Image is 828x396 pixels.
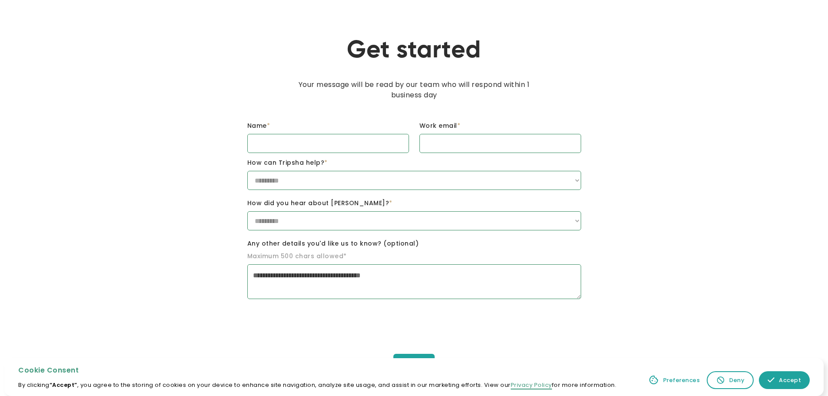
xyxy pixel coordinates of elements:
[347,37,481,66] h1: Get started
[663,376,700,384] div: Preferences
[647,371,702,389] a: Preferences
[247,121,409,130] label: Name
[779,376,801,384] div: Accept
[247,158,581,167] label: How can Tripsha help?
[768,376,775,383] img: allow icon
[297,80,531,100] p: Your message will be read by our team who will respond within 1 business day
[18,381,616,389] p: By clicking , you agree to the storing of cookies on your device to enhance site navigation, anal...
[247,121,581,376] form: Get Started Form
[50,381,77,389] strong: “Accept”
[419,121,581,130] label: Work email
[247,239,581,248] label: Any other details you'd like us to know? (optional)
[707,371,754,389] a: Deny
[759,371,810,389] a: Accept
[18,365,616,376] div: Cookie Consent
[393,354,435,371] button: Submit
[729,376,744,384] div: Deny
[247,199,581,208] label: How did you hear about [PERSON_NAME]?
[247,252,347,261] label: Maximum 500 chars allowed*
[402,357,426,368] div: Submit
[247,304,379,338] iframe: reCAPTCHA
[511,381,552,389] a: Privacy Policy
